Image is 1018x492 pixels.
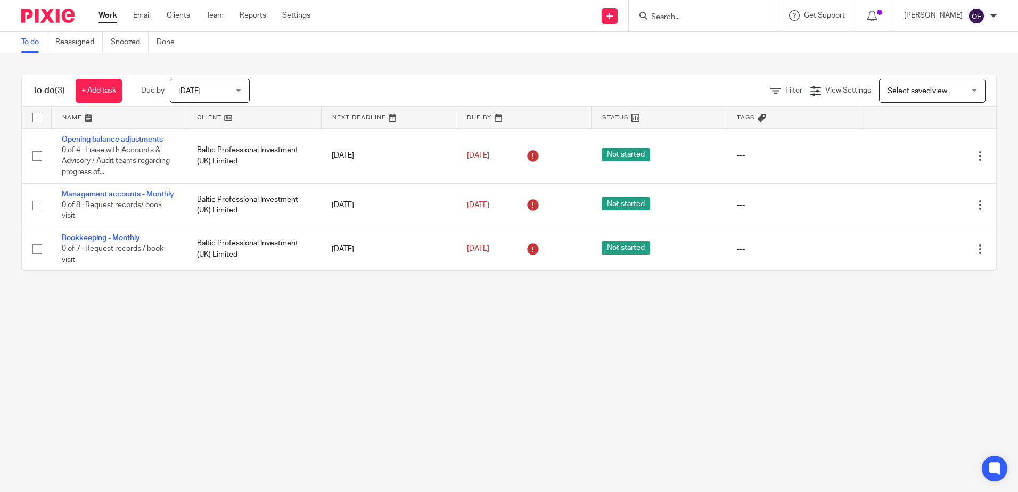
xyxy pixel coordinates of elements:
a: + Add task [76,79,122,103]
span: Not started [602,241,650,255]
img: Pixie [21,9,75,23]
span: Select saved view [888,87,947,95]
span: Filter [785,87,802,94]
span: Get Support [804,12,845,19]
span: 0 of 8 · Request records/ book visit [62,201,162,220]
a: To do [21,32,47,53]
div: --- [737,150,851,161]
input: Search [650,13,746,22]
a: Team [206,10,224,21]
a: Opening balance adjustments [62,136,163,143]
div: --- [737,244,851,255]
a: Done [157,32,183,53]
a: Reassigned [55,32,103,53]
span: [DATE] [178,87,201,95]
div: --- [737,200,851,210]
p: Due by [141,85,165,96]
span: Tags [737,114,755,120]
span: (3) [55,86,65,95]
span: [DATE] [467,201,489,209]
td: [DATE] [321,227,456,271]
a: Settings [282,10,310,21]
td: [DATE] [321,128,456,183]
a: Reports [240,10,266,21]
span: [DATE] [467,152,489,159]
td: Baltic Professional Investment (UK) Limited [186,128,322,183]
span: Not started [602,197,650,210]
p: [PERSON_NAME] [904,10,963,21]
span: [DATE] [467,245,489,253]
img: svg%3E [968,7,985,24]
td: [DATE] [321,183,456,227]
td: Baltic Professional Investment (UK) Limited [186,183,322,227]
h1: To do [32,85,65,96]
a: Bookkeeping - Monthly [62,234,140,242]
span: View Settings [825,87,871,94]
a: Snoozed [111,32,149,53]
span: 0 of 4 · Liaise with Accounts & Advisory / Audit teams regarding progress of... [62,146,170,176]
a: Clients [167,10,190,21]
a: Management accounts - Monthly [62,191,174,198]
a: Email [133,10,151,21]
span: Not started [602,148,650,161]
a: Work [98,10,117,21]
td: Baltic Professional Investment (UK) Limited [186,227,322,271]
span: 0 of 7 · Request records / book visit [62,245,163,264]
